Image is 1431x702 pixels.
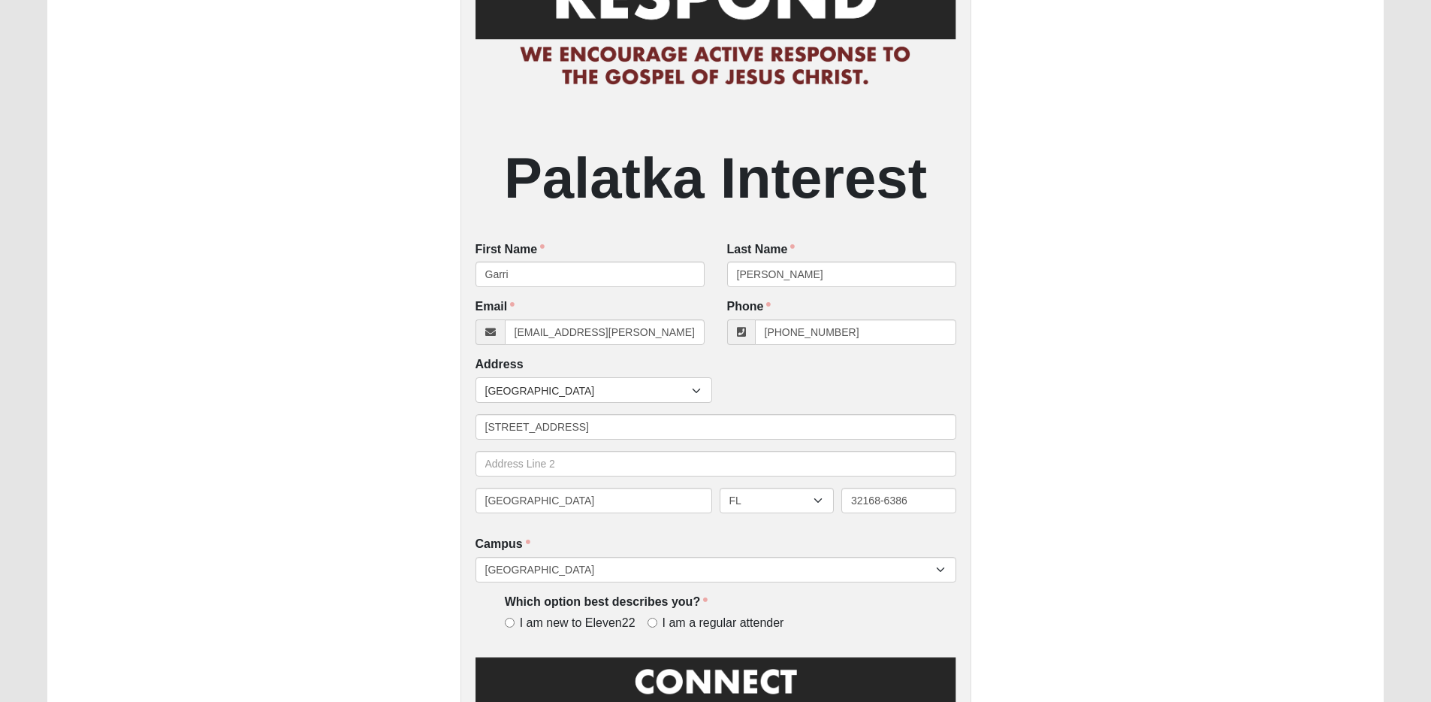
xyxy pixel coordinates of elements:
label: Address [475,356,524,374]
input: I am a regular attender [648,618,657,628]
span: [GEOGRAPHIC_DATA] [485,378,692,404]
label: First Name [475,241,545,259]
label: Email [475,298,515,316]
label: Phone [727,298,771,316]
label: Campus [475,536,530,553]
input: Address Line 1 [475,414,956,440]
span: I am a regular attender [663,615,784,632]
input: City [475,488,712,513]
input: Zip [841,488,956,513]
label: Last Name [727,241,796,259]
input: Address Line 2 [475,451,956,477]
h2: Palatka Interest [475,144,956,212]
span: I am new to Eleven22 [520,615,635,632]
input: I am new to Eleven22 [505,618,515,628]
label: Which option best describes you? [505,594,708,611]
